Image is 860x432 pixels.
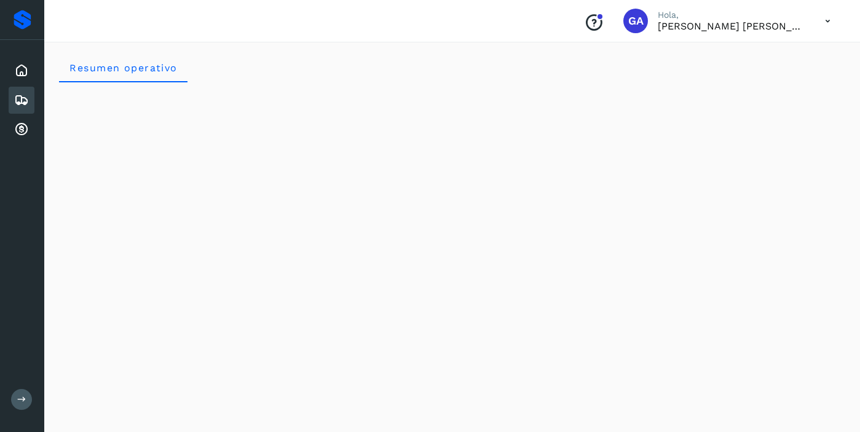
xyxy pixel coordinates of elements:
p: GUILLERMO ALBERTO RODRIGUEZ REGALADO [658,20,805,32]
span: Resumen operativo [69,62,178,74]
div: Cuentas por cobrar [9,116,34,143]
div: Embarques [9,87,34,114]
p: Hola, [658,10,805,20]
div: Inicio [9,57,34,84]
